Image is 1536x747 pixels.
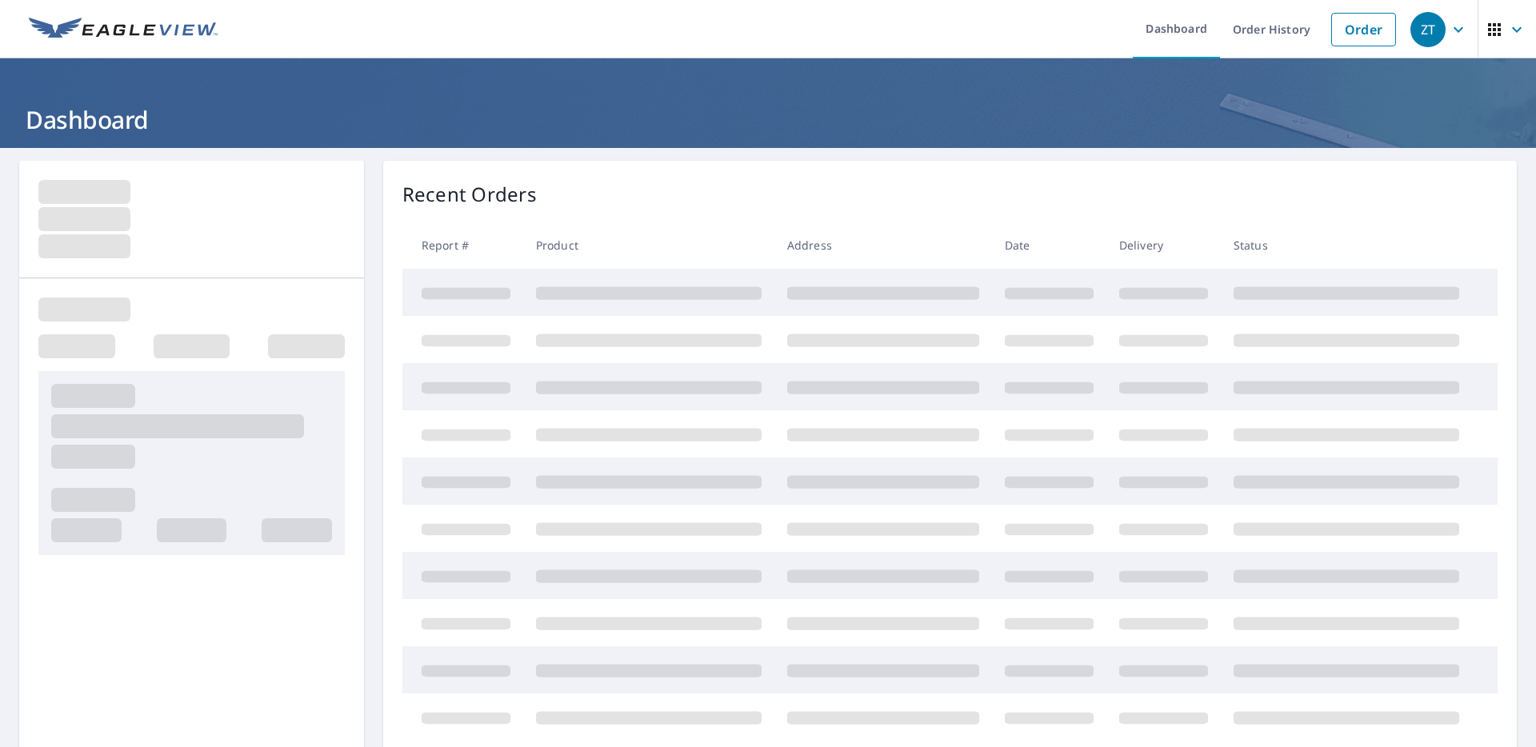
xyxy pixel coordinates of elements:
th: Address [774,222,992,269]
th: Product [523,222,774,269]
th: Date [992,222,1106,269]
div: ZT [1410,12,1446,47]
th: Report # [402,222,523,269]
th: Status [1221,222,1472,269]
img: EV Logo [29,18,218,42]
th: Delivery [1106,222,1221,269]
h1: Dashboard [19,103,1517,136]
p: Recent Orders [402,180,537,209]
a: Order [1331,13,1396,46]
